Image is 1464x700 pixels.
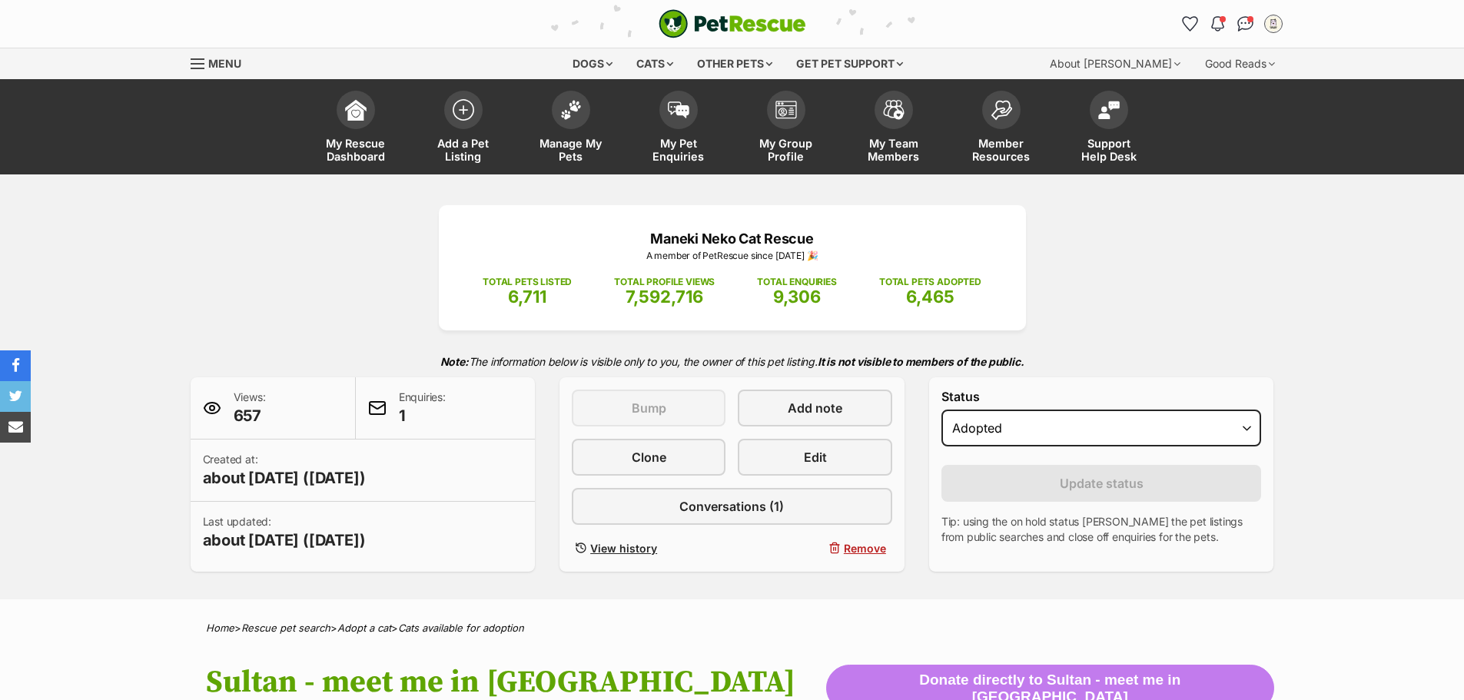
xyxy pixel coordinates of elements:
span: Update status [1060,474,1144,493]
span: about [DATE] ([DATE]) [203,529,366,551]
img: Samantha Mckernan profile pic [1266,16,1281,32]
a: Member Resources [948,83,1055,174]
a: Menu [191,48,252,76]
a: View history [572,537,725,559]
a: My Pet Enquiries [625,83,732,174]
span: Member Resources [967,137,1036,163]
ul: Account quick links [1178,12,1286,36]
div: Dogs [562,48,623,79]
p: TOTAL PROFILE VIEWS [614,275,715,289]
p: TOTAL PETS ADOPTED [879,275,981,289]
span: 6,711 [508,287,546,307]
p: TOTAL PETS LISTED [483,275,572,289]
img: chat-41dd97257d64d25036548639549fe6c8038ab92f7586957e7f3b1b290dea8141.svg [1237,16,1253,32]
span: 657 [234,405,266,426]
span: Manage My Pets [536,137,606,163]
a: Clone [572,439,725,476]
img: help-desk-icon-fdf02630f3aa405de69fd3d07c3f3aa587a6932b1a1747fa1d2bba05be0121f9.svg [1098,101,1120,119]
img: notifications-46538b983faf8c2785f20acdc204bb7945ddae34d4c08c2a6579f10ce5e182be.svg [1211,16,1223,32]
button: Bump [572,390,725,426]
span: My Team Members [859,137,928,163]
span: Menu [208,57,241,70]
span: My Rescue Dashboard [321,137,390,163]
a: My Group Profile [732,83,840,174]
span: 9,306 [773,287,821,307]
img: add-pet-listing-icon-0afa8454b4691262ce3f59096e99ab1cd57d4a30225e0717b998d2c9b9846f56.svg [453,99,474,121]
span: My Group Profile [752,137,821,163]
strong: It is not visible to members of the public. [818,355,1024,368]
label: Status [941,390,1262,403]
a: Cats available for adoption [398,622,524,634]
p: A member of PetRescue since [DATE] 🎉 [462,249,1003,263]
button: Notifications [1206,12,1230,36]
p: Tip: using the on hold status [PERSON_NAME] the pet listings from public searches and close off e... [941,514,1262,545]
p: Created at: [203,452,366,489]
span: Conversations (1) [679,497,784,516]
span: Edit [804,448,827,466]
span: 1 [399,405,446,426]
h1: Sultan - meet me in [GEOGRAPHIC_DATA] [206,665,827,700]
span: Add note [788,399,842,417]
a: Add note [738,390,891,426]
a: Rescue pet search [241,622,330,634]
img: member-resources-icon-8e73f808a243e03378d46382f2149f9095a855e16c252ad45f914b54edf8863c.svg [991,100,1012,121]
span: My Pet Enquiries [644,137,713,163]
strong: Note: [440,355,469,368]
button: My account [1261,12,1286,36]
span: Clone [632,448,666,466]
a: Conversations [1233,12,1258,36]
p: Enquiries: [399,390,446,426]
button: Update status [941,465,1262,502]
img: dashboard-icon-eb2f2d2d3e046f16d808141f083e7271f6b2e854fb5c12c21221c1fb7104beca.svg [345,99,367,121]
a: Adopt a cat [337,622,391,634]
p: TOTAL ENQUIRIES [757,275,836,289]
a: My Team Members [840,83,948,174]
img: logo-cat-932fe2b9b8326f06289b0f2fb663e598f794de774fb13d1741a6617ecf9a85b4.svg [659,9,806,38]
span: about [DATE] ([DATE]) [203,467,366,489]
span: Bump [632,399,666,417]
p: The information below is visible only to you, the owner of this pet listing. [191,346,1274,377]
a: Manage My Pets [517,83,625,174]
img: manage-my-pets-icon-02211641906a0b7f246fdf0571729dbe1e7629f14944591b6c1af311fb30b64b.svg [560,100,582,120]
a: Favourites [1178,12,1203,36]
p: Views: [234,390,266,426]
span: Remove [844,540,886,556]
a: My Rescue Dashboard [302,83,410,174]
span: View history [590,540,657,556]
span: 7,592,716 [626,287,703,307]
a: Edit [738,439,891,476]
div: Other pets [686,48,783,79]
span: Add a Pet Listing [429,137,498,163]
div: Get pet support [785,48,914,79]
span: Support Help Desk [1074,137,1144,163]
button: Remove [738,537,891,559]
img: group-profile-icon-3fa3cf56718a62981997c0bc7e787c4b2cf8bcc04b72c1350f741eb67cf2f40e.svg [775,101,797,119]
div: Good Reads [1194,48,1286,79]
a: Home [206,622,234,634]
a: Support Help Desk [1055,83,1163,174]
div: Cats [626,48,684,79]
a: Conversations (1) [572,488,892,525]
div: > > > [168,622,1297,634]
div: About [PERSON_NAME] [1039,48,1191,79]
span: 6,465 [906,287,954,307]
p: Maneki Neko Cat Rescue [462,228,1003,249]
p: Last updated: [203,514,366,551]
a: Add a Pet Listing [410,83,517,174]
a: PetRescue [659,9,806,38]
img: pet-enquiries-icon-7e3ad2cf08bfb03b45e93fb7055b45f3efa6380592205ae92323e6603595dc1f.svg [668,101,689,118]
img: team-members-icon-5396bd8760b3fe7c0b43da4ab00e1e3bb1a5d9ba89233759b79545d2d3fc5d0d.svg [883,100,905,120]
